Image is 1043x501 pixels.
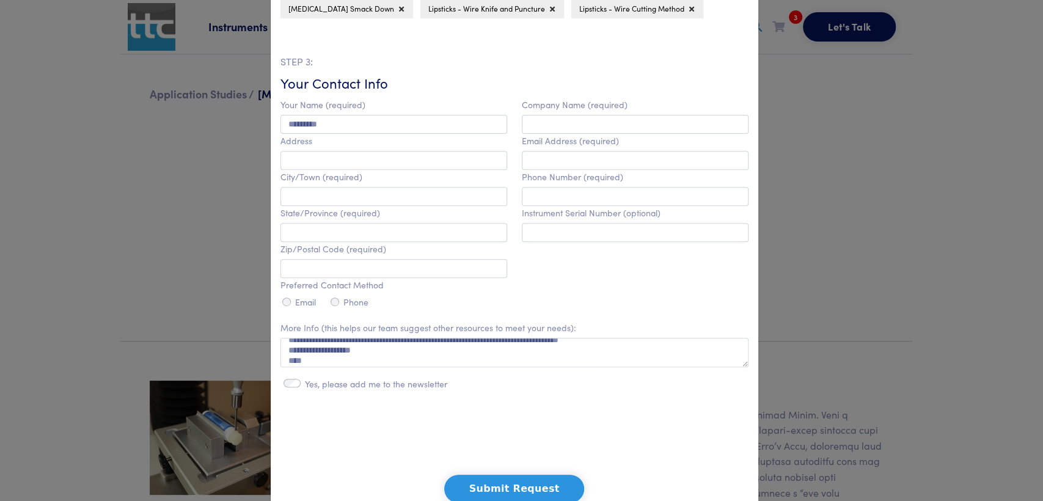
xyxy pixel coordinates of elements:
label: Phone [343,297,368,307]
span: Lipsticks - Wire Cutting Method [579,3,684,13]
label: Instrument Serial Number (optional) [522,208,661,218]
label: Company Name (required) [522,100,628,110]
label: Address [280,136,312,146]
p: STEP 3: [280,54,748,70]
label: Preferred Contact Method [280,280,384,290]
label: Zip/Postal Code (required) [280,244,386,254]
label: Yes, please add me to the newsletter [305,379,447,389]
label: Email [295,297,316,307]
span: Lipsticks - Wire Knife and Puncture [428,3,545,13]
label: More Info (this helps our team suggest other resources to meet your needs): [280,323,576,333]
label: City/Town (required) [280,172,362,182]
label: Email Address (required) [522,136,619,146]
iframe: reCAPTCHA [422,415,607,463]
h6: Your Contact Info [280,74,748,93]
span: [MEDICAL_DATA] Smack Down [288,3,394,13]
label: Phone Number (required) [522,172,623,182]
label: Your Name (required) [280,100,365,110]
label: State/Province (required) [280,208,380,218]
